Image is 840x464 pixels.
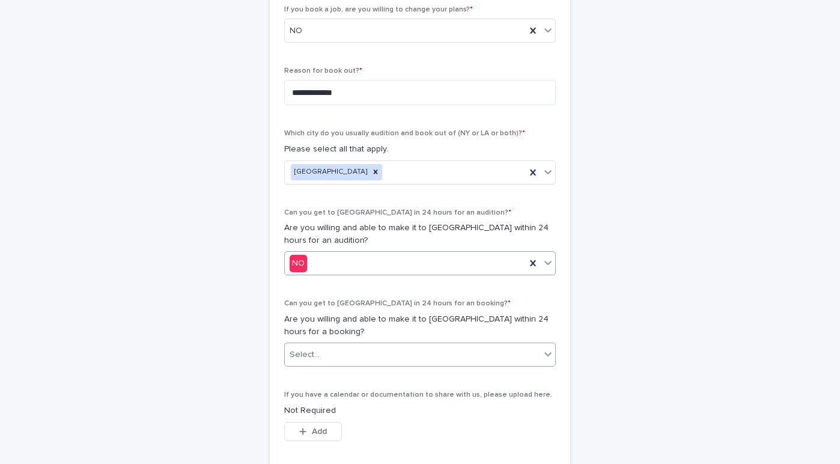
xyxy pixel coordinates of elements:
[291,164,369,180] div: [GEOGRAPHIC_DATA]
[284,6,473,13] span: If you book a job, are you willing to change your plans?
[284,67,362,75] span: Reason for book out?
[284,222,556,247] p: Are you willing and able to make it to [GEOGRAPHIC_DATA] within 24 hours for an audition?
[284,209,511,216] span: Can you get to [GEOGRAPHIC_DATA] in 24 hours for an audition?
[284,391,552,398] span: If you have a calendar or documentation to share with us, please upload here.
[284,143,556,156] p: Please select all that apply.
[284,404,556,417] p: Not Required
[312,427,327,436] span: Add
[284,300,511,307] span: Can you get to [GEOGRAPHIC_DATA] in 24 hours for an booking?
[284,422,342,441] button: Add
[290,349,320,361] div: Select...
[290,25,302,37] span: NO
[290,255,307,272] div: NO
[284,130,525,137] span: Which city do you usually audition and book out of (NY or LA or both)?
[284,313,556,338] p: Are you willing and able to make it to [GEOGRAPHIC_DATA] within 24 hours for a booking?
